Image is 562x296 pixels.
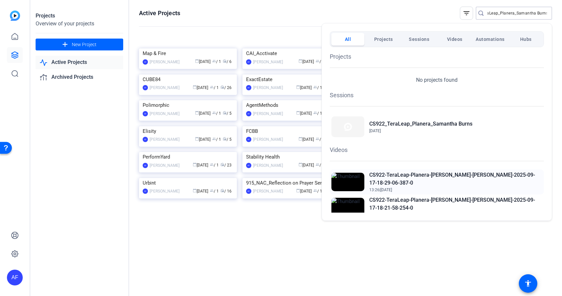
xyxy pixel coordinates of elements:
[330,52,544,61] h1: Projects
[331,173,364,191] img: Thumbnail
[447,33,463,45] span: Videos
[369,129,381,133] span: [DATE]
[369,171,542,187] h2: CS922-TeraLeap-Planera-[PERSON_NAME]-[PERSON_NAME]-2025-09-17-18-29-06-387-0
[476,33,505,45] span: Automations
[409,33,429,45] span: Sessions
[374,33,393,45] span: Projects
[520,33,532,45] span: Hubs
[331,116,364,137] img: Thumbnail
[379,188,380,192] span: |
[380,188,392,192] span: [DATE]
[345,33,351,45] span: All
[369,188,379,192] span: 13:26
[330,91,544,100] h1: Sessions
[330,145,544,154] h1: Videos
[369,120,472,128] h2: CS922_TeraLeap_Planera_Samantha Burns
[369,196,542,212] h2: CS922-TeraLeap-Planera-[PERSON_NAME]-[PERSON_NAME]-2025-09-17-18-21-58-254-0
[416,76,458,84] p: No projects found
[331,198,364,216] img: Thumbnail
